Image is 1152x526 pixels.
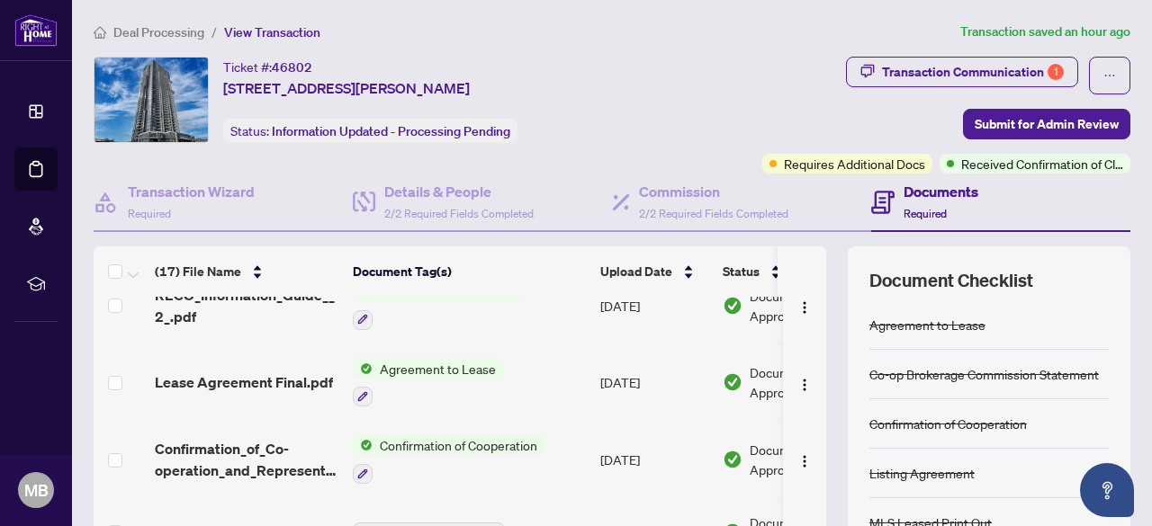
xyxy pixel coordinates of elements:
[961,154,1123,174] span: Received Confirmation of Closing
[750,440,861,479] span: Document Approved
[593,421,715,498] td: [DATE]
[904,207,947,220] span: Required
[346,246,593,297] th: Document Tag(s)
[639,207,788,220] span: 2/2 Required Fields Completed
[869,268,1033,293] span: Document Checklist
[869,315,985,334] div: Agreement to Lease
[373,435,544,455] span: Confirmation of Cooperation
[128,181,255,202] h4: Transaction Wizard
[723,372,742,392] img: Document Status
[639,181,788,202] h4: Commission
[272,59,312,76] span: 46802
[790,291,819,320] button: Logo
[353,359,503,407] button: Status IconAgreement to Lease
[155,438,338,481] span: Confirmation_of_Co-operation_and_Representation__TenantLandlord.pdf
[353,435,373,455] img: Status Icon
[715,246,868,297] th: Status
[24,477,49,503] span: MB
[784,154,925,174] span: Requires Additional Docs
[155,262,241,281] span: (17) File Name
[797,378,812,392] img: Logo
[223,119,517,143] div: Status:
[155,371,333,393] span: Lease Agreement Final.pdf
[975,110,1119,138] span: Submit for Admin Review
[593,267,715,344] td: [DATE]
[593,246,715,297] th: Upload Date
[211,22,217,42] li: /
[94,26,106,39] span: home
[963,109,1130,139] button: Submit for Admin Review
[353,435,544,484] button: Status IconConfirmation of Cooperation
[1103,69,1116,82] span: ellipsis
[869,414,1027,433] div: Confirmation of Cooperation
[723,262,760,281] span: Status
[750,286,861,325] span: Document Approved
[797,454,812,468] img: Logo
[94,58,208,142] img: IMG-C12211543_1.jpg
[353,359,373,379] img: Status Icon
[882,58,1064,86] div: Transaction Communication
[593,344,715,422] td: [DATE]
[155,284,338,327] span: RECO_Information_Guide__2_.pdf
[1048,64,1064,80] div: 1
[750,362,861,402] span: Document Approved
[1080,463,1134,517] button: Open asap
[869,364,1099,384] div: Co-op Brokerage Commission Statement
[148,246,346,297] th: (17) File Name
[790,445,819,474] button: Logo
[384,181,534,202] h4: Details & People
[373,359,503,379] span: Agreement to Lease
[272,123,510,139] span: Information Updated - Processing Pending
[723,450,742,469] img: Document Status
[224,24,320,40] span: View Transaction
[128,207,171,220] span: Required
[723,296,742,316] img: Document Status
[846,57,1078,87] button: Transaction Communication1
[869,463,975,483] div: Listing Agreement
[14,13,58,47] img: logo
[113,24,204,40] span: Deal Processing
[960,22,1130,42] article: Transaction saved an hour ago
[904,181,978,202] h4: Documents
[797,300,812,315] img: Logo
[223,57,312,77] div: Ticket #:
[790,368,819,397] button: Logo
[600,262,672,281] span: Upload Date
[223,77,470,99] span: [STREET_ADDRESS][PERSON_NAME]
[384,207,534,220] span: 2/2 Required Fields Completed
[353,281,523,330] button: Status IconRECO Information Guide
